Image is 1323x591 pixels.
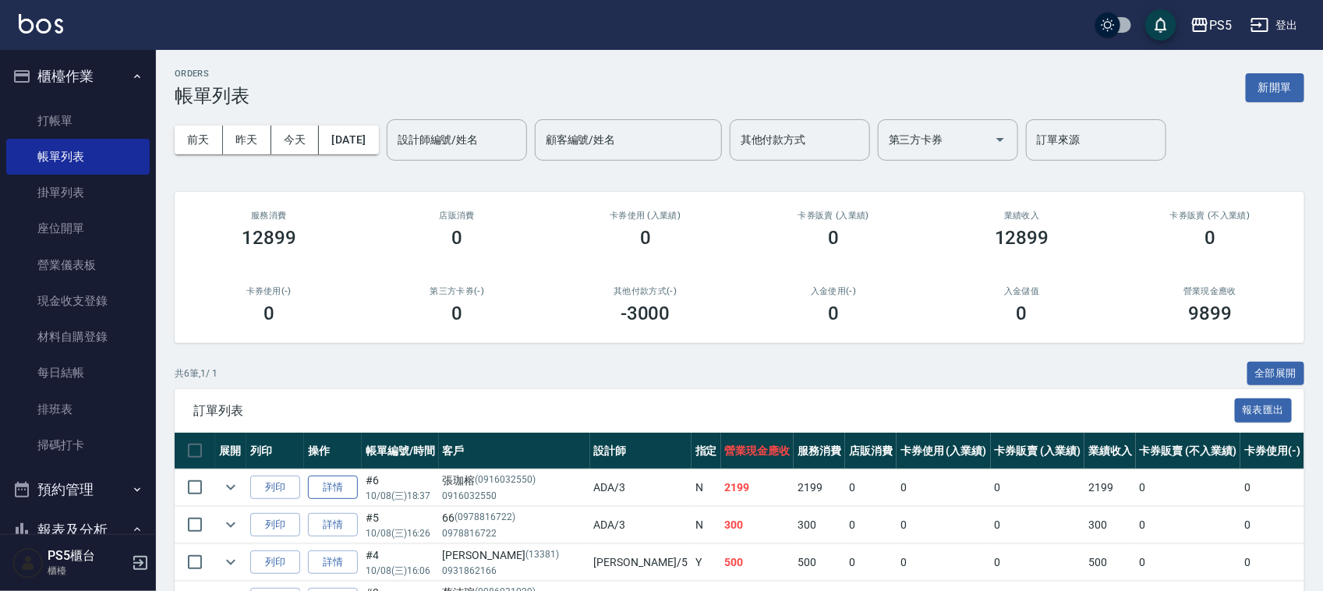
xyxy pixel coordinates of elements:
[443,510,586,526] div: 66
[759,286,910,296] h2: 入金使用(-)
[366,526,435,540] p: 10/08 (三) 16:26
[264,303,274,324] h3: 0
[1240,507,1304,543] td: 0
[476,472,536,489] p: (0916032550)
[366,564,435,578] p: 10/08 (三) 16:06
[443,564,586,578] p: 0931862166
[590,469,692,506] td: ADA /3
[1240,544,1304,581] td: 0
[362,433,439,469] th: 帳單編號/時間
[443,547,586,564] div: [PERSON_NAME]
[1235,398,1293,423] button: 報表匯出
[570,286,721,296] h2: 其他付款方式(-)
[991,469,1085,506] td: 0
[304,433,362,469] th: 操作
[946,286,1098,296] h2: 入金儲值
[6,510,150,550] button: 報表及分析
[219,550,242,574] button: expand row
[1136,433,1240,469] th: 卡券販賣 (不入業績)
[319,126,378,154] button: [DATE]
[362,507,439,543] td: #5
[175,85,249,107] h3: 帳單列表
[794,433,845,469] th: 服務消費
[6,56,150,97] button: 櫃檯作業
[946,211,1098,221] h2: 業績收入
[219,513,242,536] button: expand row
[1145,9,1176,41] button: save
[451,227,462,249] h3: 0
[6,103,150,139] a: 打帳單
[6,355,150,391] a: 每日結帳
[525,547,559,564] p: (13381)
[590,433,692,469] th: 設計師
[443,489,586,503] p: 0916032550
[1235,402,1293,417] a: 報表匯出
[6,469,150,510] button: 預約管理
[219,476,242,499] button: expand row
[845,469,897,506] td: 0
[455,510,516,526] p: (0978816722)
[250,476,300,500] button: 列印
[250,550,300,575] button: 列印
[175,366,218,380] p: 共 6 筆, 1 / 1
[794,469,845,506] td: 2199
[988,127,1013,152] button: Open
[995,227,1049,249] h3: 12899
[362,469,439,506] td: #6
[1136,469,1240,506] td: 0
[19,14,63,34] img: Logo
[1209,16,1232,35] div: PS5
[1084,544,1136,581] td: 500
[991,507,1085,543] td: 0
[845,544,897,581] td: 0
[692,507,721,543] td: N
[1136,507,1240,543] td: 0
[439,433,590,469] th: 客戶
[1240,433,1304,469] th: 卡券使用(-)
[1244,11,1304,40] button: 登出
[48,548,127,564] h5: PS5櫃台
[1017,303,1028,324] h3: 0
[721,544,794,581] td: 500
[271,126,320,154] button: 今天
[451,303,462,324] h3: 0
[308,513,358,537] a: 詳情
[443,472,586,489] div: 張珈榕
[570,211,721,221] h2: 卡券使用 (入業績)
[845,507,897,543] td: 0
[1240,469,1304,506] td: 0
[1084,469,1136,506] td: 2199
[215,433,246,469] th: 展開
[6,247,150,283] a: 營業儀表板
[1204,227,1215,249] h3: 0
[1084,433,1136,469] th: 業績收入
[6,175,150,211] a: 掛單列表
[759,211,910,221] h2: 卡券販賣 (入業績)
[6,139,150,175] a: 帳單列表
[6,283,150,319] a: 現金收支登錄
[828,227,839,249] h3: 0
[1246,73,1304,102] button: 新開單
[250,513,300,537] button: 列印
[590,507,692,543] td: ADA /3
[621,303,670,324] h3: -3000
[692,544,721,581] td: Y
[721,433,794,469] th: 營業現金應收
[193,211,345,221] h3: 服務消費
[1184,9,1238,41] button: PS5
[308,550,358,575] a: 詳情
[1135,211,1286,221] h2: 卡券販賣 (不入業績)
[366,489,435,503] p: 10/08 (三) 18:37
[382,211,533,221] h2: 店販消費
[1136,544,1240,581] td: 0
[175,126,223,154] button: 前天
[1247,362,1305,386] button: 全部展開
[443,526,586,540] p: 0978816722
[6,319,150,355] a: 材料自購登錄
[692,469,721,506] td: N
[223,126,271,154] button: 昨天
[6,211,150,246] a: 座位開單
[362,544,439,581] td: #4
[991,544,1085,581] td: 0
[1135,286,1286,296] h2: 營業現金應收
